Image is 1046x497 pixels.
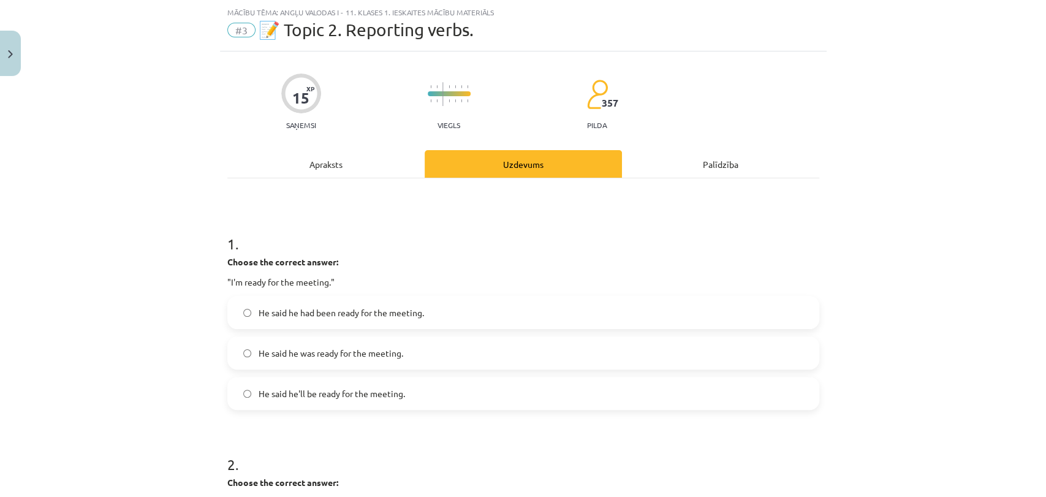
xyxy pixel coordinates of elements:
img: icon-short-line-57e1e144782c952c97e751825c79c345078a6d821885a25fce030b3d8c18986b.svg [461,85,462,88]
img: icon-close-lesson-0947bae3869378f0d4975bcd49f059093ad1ed9edebbc8119c70593378902aed.svg [8,50,13,58]
img: students-c634bb4e5e11cddfef0936a35e636f08e4e9abd3cc4e673bd6f9a4125e45ecb1.svg [586,79,608,110]
img: icon-short-line-57e1e144782c952c97e751825c79c345078a6d821885a25fce030b3d8c18986b.svg [467,85,468,88]
img: icon-short-line-57e1e144782c952c97e751825c79c345078a6d821885a25fce030b3d8c18986b.svg [436,99,438,102]
span: 357 [602,97,618,108]
img: icon-short-line-57e1e144782c952c97e751825c79c345078a6d821885a25fce030b3d8c18986b.svg [430,99,431,102]
img: icon-short-line-57e1e144782c952c97e751825c79c345078a6d821885a25fce030b3d8c18986b.svg [430,85,431,88]
img: icon-short-line-57e1e144782c952c97e751825c79c345078a6d821885a25fce030b3d8c18986b.svg [467,99,468,102]
input: He said he had been ready for the meeting. [243,309,251,317]
input: He said he was ready for the meeting. [243,349,251,357]
img: icon-long-line-d9ea69661e0d244f92f715978eff75569469978d946b2353a9bb055b3ed8787d.svg [442,82,444,106]
img: icon-short-line-57e1e144782c952c97e751825c79c345078a6d821885a25fce030b3d8c18986b.svg [449,85,450,88]
h1: 1 . [227,214,819,252]
img: icon-short-line-57e1e144782c952c97e751825c79c345078a6d821885a25fce030b3d8c18986b.svg [461,99,462,102]
input: He said he'll be ready for the meeting. [243,390,251,398]
span: #3 [227,23,256,37]
span: He said he had been ready for the meeting. [259,306,424,319]
div: Mācību tēma: Angļu valodas i - 11. klases 1. ieskaites mācību materiāls [227,8,819,17]
div: Palīdzība [622,150,819,178]
img: icon-short-line-57e1e144782c952c97e751825c79c345078a6d821885a25fce030b3d8c18986b.svg [455,99,456,102]
img: icon-short-line-57e1e144782c952c97e751825c79c345078a6d821885a25fce030b3d8c18986b.svg [449,99,450,102]
span: He said he'll be ready for the meeting. [259,387,405,400]
div: Uzdevums [425,150,622,178]
img: icon-short-line-57e1e144782c952c97e751825c79c345078a6d821885a25fce030b3d8c18986b.svg [455,85,456,88]
img: icon-short-line-57e1e144782c952c97e751825c79c345078a6d821885a25fce030b3d8c18986b.svg [436,85,438,88]
p: Saņemsi [281,121,321,129]
span: XP [306,85,314,92]
p: pilda [587,121,607,129]
p: Viegls [438,121,460,129]
div: Apraksts [227,150,425,178]
strong: Choose the correct answer: [227,256,338,267]
span: He said he was ready for the meeting. [259,347,403,360]
div: 15 [292,89,309,107]
span: 📝 Topic 2. Reporting verbs. [259,20,474,40]
h1: 2 . [227,434,819,472]
p: "I'm ready for the meeting." [227,276,819,289]
strong: Choose the correct answer: [227,477,338,488]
